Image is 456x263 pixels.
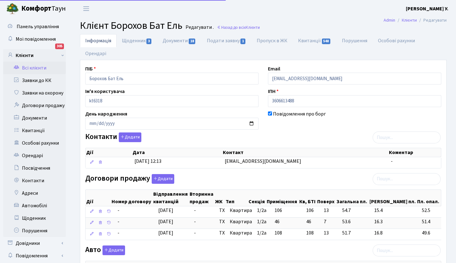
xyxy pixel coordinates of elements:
[422,218,440,225] span: 51.4
[3,87,66,99] a: Заявки на охорону
[257,207,266,214] span: 1/2а
[3,124,66,137] a: Квитанції
[422,229,440,237] span: 49.6
[118,218,119,225] span: -
[373,173,441,185] input: Пошук...
[406,5,448,13] a: [PERSON_NAME] У.
[230,229,252,237] span: Квартира
[3,149,66,162] a: Орендарі
[85,245,125,255] label: Авто
[225,190,248,206] th: Тип
[336,190,369,206] th: Загальна пл.
[194,229,196,236] span: -
[132,148,222,157] th: Дата
[55,44,64,49] div: 305
[219,229,225,237] span: ТХ
[306,229,319,237] span: 108
[373,34,420,47] a: Особові рахунки
[78,3,94,14] button: Переключити навігацію
[388,148,441,157] th: Коментар
[225,158,301,165] span: [EMAIL_ADDRESS][DOMAIN_NAME]
[246,24,260,30] span: Клієнти
[102,245,125,255] button: Авто
[118,207,119,214] span: -
[251,34,293,47] a: Пропуск в ЖК
[85,110,127,118] label: День народження
[299,190,317,206] th: Кв, БТІ
[217,24,260,30] a: Назад до всіхКлієнти
[16,36,56,43] span: Мої повідомлення
[342,207,369,214] span: 54.7
[317,190,336,206] th: Поверх
[306,218,319,225] span: 46
[3,250,66,262] a: Повідомлення
[101,245,125,255] a: Додати
[273,110,326,118] label: Повідомлення про борг
[257,229,266,236] span: 1/2а
[422,207,440,214] span: 52.5
[118,229,119,236] span: -
[222,148,388,157] th: Контакт
[275,229,282,236] span: 108
[80,47,112,60] a: Орендарі
[275,207,282,214] span: 106
[3,99,66,112] a: Договори продажу
[322,39,331,44] span: 548
[202,34,251,47] a: Подати заявку
[266,190,299,206] th: Приміщення
[293,34,336,47] a: Квитанції
[337,34,373,47] a: Порушення
[85,88,125,95] label: Ім'я користувача
[21,3,66,14] span: Таун
[3,199,66,212] a: Автомобілі
[80,18,182,33] span: Клієнт Борохов Бат Ель
[374,229,417,237] span: 16.8
[117,131,141,142] a: Додати
[21,3,51,13] b: Комфорт
[406,5,448,12] b: [PERSON_NAME] У.
[369,190,417,206] th: [PERSON_NAME] пл.
[158,218,173,225] span: [DATE]
[134,158,161,165] span: [DATE] 12:13
[268,65,280,73] label: Email
[417,17,447,24] li: Редагувати
[324,207,337,214] span: 13
[3,137,66,149] a: Особові рахунки
[391,158,393,165] span: -
[80,34,117,47] a: Інформація
[153,190,189,206] th: Відправлення квитанцій
[85,132,141,142] label: Контакти
[150,173,174,184] a: Додати
[3,224,66,237] a: Порушення
[384,17,395,23] a: Admin
[324,229,337,237] span: 13
[402,17,417,23] a: Клієнти
[306,207,319,214] span: 106
[3,187,66,199] a: Адреси
[373,245,441,256] input: Пошук...
[3,74,66,87] a: Заявки до КК
[268,88,279,95] label: ІПН
[230,218,252,225] span: Квартира
[86,190,111,206] th: Дії
[184,24,214,30] small: Редагувати .
[3,162,66,174] a: Посвідчення
[189,39,196,44] span: 18
[85,65,96,73] label: ПІБ
[373,131,441,143] input: Пошук...
[3,62,66,74] a: Всі клієнти
[219,218,225,225] span: ТХ
[230,207,252,214] span: Квартира
[86,148,132,157] th: Дії
[85,174,174,184] label: Договори продажу
[240,39,245,44] span: 1
[119,132,141,142] button: Контакти
[3,49,66,62] a: Клієнти
[219,207,225,214] span: ТХ
[17,23,59,30] span: Панель управління
[417,190,441,206] th: Пл. опал.
[194,218,196,225] span: -
[6,3,19,15] img: logo.png
[374,14,456,27] nav: breadcrumb
[374,207,417,214] span: 15.4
